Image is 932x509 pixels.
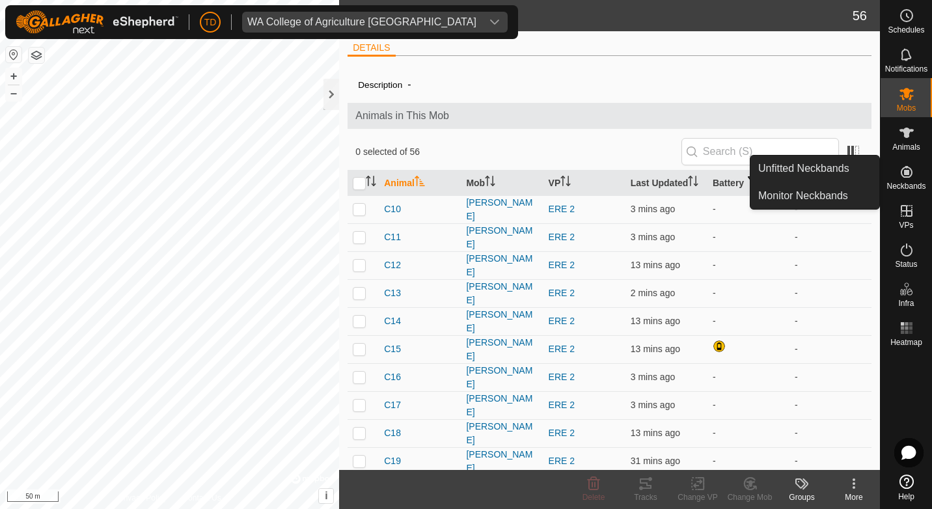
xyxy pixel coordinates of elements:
p-sorticon: Activate to sort [688,178,698,188]
a: ERE 2 [549,372,575,382]
span: C19 [384,454,401,468]
span: 15 Aug 2025, 12:14 pm [631,288,675,298]
div: More [828,491,880,503]
span: 15 Aug 2025, 12:03 pm [631,316,680,326]
a: Privacy Policy [118,492,167,504]
a: ERE 2 [549,428,575,438]
td: - [789,419,871,447]
div: [PERSON_NAME] [466,420,538,447]
td: - [707,195,789,223]
span: 15 Aug 2025, 11:44 am [631,456,680,466]
td: - [707,363,789,391]
div: Tracks [620,491,672,503]
a: ERE 2 [549,456,575,466]
td: - [707,419,789,447]
span: C18 [384,426,401,440]
td: - [707,279,789,307]
span: 15 Aug 2025, 12:13 pm [631,372,675,382]
span: Status [895,260,917,268]
li: Monitor Neckbands [750,183,879,209]
a: ERE 2 [549,400,575,410]
span: 15 Aug 2025, 12:02 pm [631,260,680,270]
h2: [PERSON_NAME] [389,8,852,23]
th: Animal [379,171,461,196]
a: Unfitted Neckbands [750,156,879,182]
span: 56 [853,6,867,25]
span: C11 [384,230,401,244]
span: Heatmap [890,338,922,346]
span: Help [898,493,914,501]
div: Groups [776,491,828,503]
span: C12 [384,258,401,272]
p-sorticon: Activate to sort [415,178,425,188]
td: - [707,223,789,251]
span: - [402,74,416,95]
li: DETAILS [348,41,395,57]
span: C15 [384,342,401,356]
td: - [789,335,871,363]
div: [PERSON_NAME] [466,336,538,363]
div: [PERSON_NAME] [466,252,538,279]
div: Change Mob [724,491,776,503]
span: 15 Aug 2025, 12:12 pm [631,400,675,410]
span: i [325,490,327,501]
img: Gallagher Logo [16,10,178,34]
div: WA College of Agriculture [GEOGRAPHIC_DATA] [247,17,476,27]
a: ERE 2 [549,344,575,354]
th: VP [543,171,625,196]
label: Description [358,80,402,90]
td: - [789,363,871,391]
a: ERE 2 [549,260,575,270]
button: Map Layers [29,48,44,63]
td: - [707,251,789,279]
div: [PERSON_NAME] [466,308,538,335]
span: 0 selected of 56 [355,145,681,159]
span: C14 [384,314,401,328]
span: C17 [384,398,401,412]
span: Infra [898,299,914,307]
button: Reset Map [6,47,21,62]
th: Mob [461,171,543,196]
p-sorticon: Activate to sort [560,178,571,188]
div: dropdown trigger [482,12,508,33]
th: Last Updated [625,171,707,196]
td: - [789,307,871,335]
div: [PERSON_NAME] [466,448,538,475]
div: [PERSON_NAME] [466,364,538,391]
td: - [707,307,789,335]
div: [PERSON_NAME] [466,224,538,251]
span: WA College of Agriculture Denmark [242,12,482,33]
span: Schedules [888,26,924,34]
td: - [789,223,871,251]
p-sorticon: Activate to sort [485,178,495,188]
td: - [707,391,789,419]
a: Help [881,469,932,506]
span: 15 Aug 2025, 12:12 pm [631,232,675,242]
span: Monitor Neckbands [758,188,848,204]
span: 15 Aug 2025, 12:13 pm [631,204,675,214]
div: [PERSON_NAME] [466,392,538,419]
span: Mobs [897,104,916,112]
td: - [789,391,871,419]
p-sorticon: Activate to sort [366,178,376,188]
td: - [789,447,871,475]
a: ERE 2 [549,204,575,214]
a: Contact Us [182,492,221,504]
button: + [6,68,21,84]
span: Notifications [885,65,927,73]
a: ERE 2 [549,232,575,242]
span: C16 [384,370,401,384]
td: - [789,279,871,307]
a: ERE 2 [549,316,575,326]
div: [PERSON_NAME] [466,196,538,223]
span: Delete [582,493,605,502]
span: Neckbands [886,182,925,190]
div: Change VP [672,491,724,503]
span: 15 Aug 2025, 12:02 pm [631,344,680,354]
button: – [6,85,21,101]
span: C13 [384,286,401,300]
a: ERE 2 [549,288,575,298]
th: Battery [707,171,789,196]
td: - [789,251,871,279]
div: [PERSON_NAME] [466,280,538,307]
